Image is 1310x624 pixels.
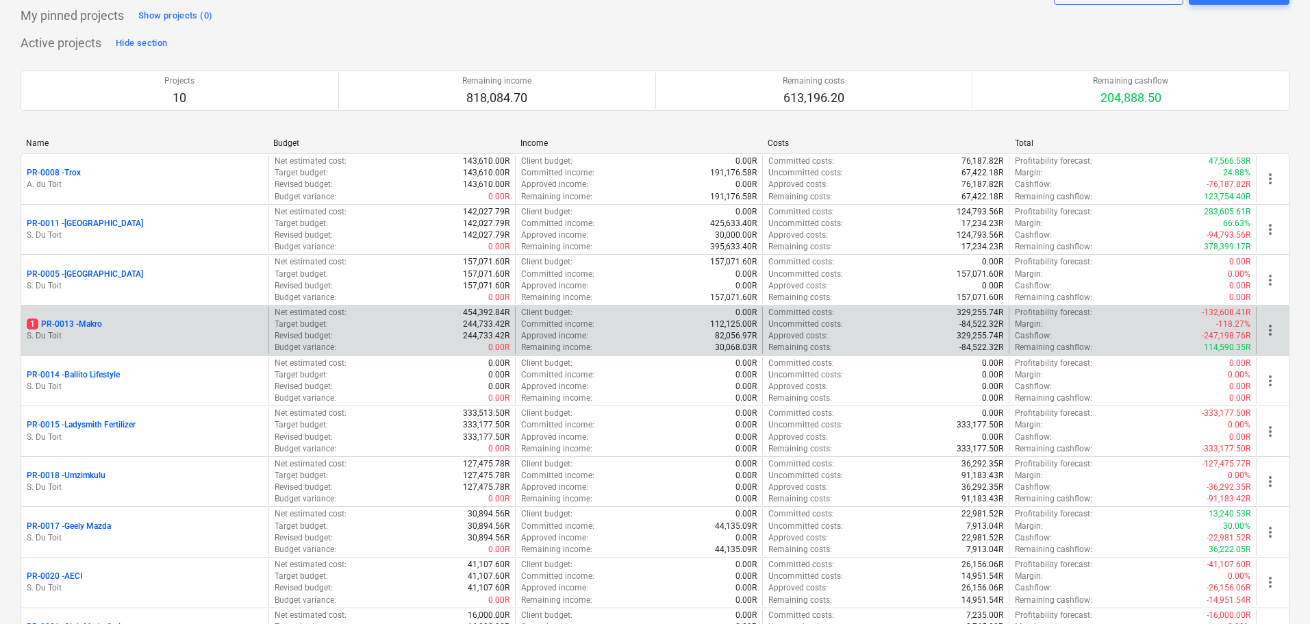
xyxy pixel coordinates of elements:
p: Budget variance : [275,443,336,455]
span: more_vert [1262,272,1278,288]
p: S. Du Toit [27,330,263,342]
p: Budget variance : [275,191,336,203]
p: 30,068.03R [715,342,757,353]
p: 124,793.56R [957,229,1003,241]
p: Approved costs : [768,381,828,392]
div: 1PR-0013 -MakroS. Du Toit [27,319,263,342]
div: PR-0020 -AECIS. Du Toit [27,571,263,594]
p: Approved costs : [768,280,828,292]
p: -333,177.50R [1202,443,1250,455]
p: Revised budget : [275,432,333,443]
p: Committed costs : [768,155,834,167]
p: 0.00R [488,443,509,455]
div: Show projects (0) [138,8,212,24]
p: 76,187.82R [961,179,1003,190]
p: Committed income : [521,269,594,280]
p: 0.00R [1229,280,1250,292]
p: 0.00R [735,419,757,431]
p: Uncommitted costs : [768,319,843,330]
p: 204,888.50 [1093,90,1168,106]
p: 454,392.84R [463,307,509,319]
p: -91,183.42R [1207,493,1250,505]
div: Costs [768,138,1004,148]
button: Show projects (0) [135,5,216,27]
p: 7,913.04R [966,521,1003,532]
p: A. du Toit [27,179,263,190]
p: Revised budget : [275,381,333,392]
p: 0.00R [735,432,757,443]
span: 1 [27,319,38,329]
p: Remaining cashflow : [1015,392,1092,404]
p: Net estimated cost : [275,256,347,268]
p: 0.00R [735,381,757,392]
p: Net estimated cost : [275,458,347,470]
p: Approved costs : [768,179,828,190]
p: Client budget : [521,256,572,268]
div: Name [26,138,262,148]
p: Uncommitted costs : [768,521,843,532]
p: Revised budget : [275,280,333,292]
p: 0.00R [735,206,757,218]
p: 82,056.97R [715,330,757,342]
p: Remaining cashflow : [1015,292,1092,303]
p: 91,183.43R [961,493,1003,505]
p: Budget variance : [275,342,336,353]
p: 30,894.56R [468,521,509,532]
p: 283,605.61R [1204,206,1250,218]
p: PR-0020 - AECI [27,571,82,582]
div: Income [520,138,757,148]
p: Remaining income : [521,443,592,455]
p: 66.63% [1223,218,1250,229]
p: 333,177.50R [463,419,509,431]
p: Remaining costs : [768,443,832,455]
p: Cashflow : [1015,330,1052,342]
p: Cashflow : [1015,432,1052,443]
p: 0.00R [735,458,757,470]
span: more_vert [1262,322,1278,338]
p: 112,125.00R [710,319,757,330]
p: Cashflow : [1015,381,1052,392]
p: 127,475.78R [463,458,509,470]
p: 0.00R [982,381,1003,392]
p: 244,733.42R [463,330,509,342]
p: Profitability forecast : [1015,256,1092,268]
p: PR-0014 - Ballito Lifestyle [27,369,120,381]
p: Profitability forecast : [1015,358,1092,369]
div: PR-0014 -Ballito LifestyleS. Du Toit [27,369,263,392]
p: 0.00R [488,358,509,369]
p: 17,234.23R [961,241,1003,253]
p: 0.00R [1229,381,1250,392]
p: 329,255.74R [957,307,1003,319]
p: Margin : [1015,369,1043,381]
p: Approved costs : [768,482,828,493]
p: 24.88% [1223,167,1250,179]
p: Committed income : [521,470,594,482]
p: Committed costs : [768,508,834,520]
p: Margin : [1015,269,1043,280]
p: Target budget : [275,470,328,482]
p: Cashflow : [1015,482,1052,493]
div: Budget [273,138,509,148]
p: Uncommitted costs : [768,269,843,280]
p: Remaining income : [521,342,592,353]
p: Committed costs : [768,358,834,369]
p: 157,071.60R [710,256,757,268]
div: PR-0015 -Ladysmith FertilizerS. Du Toit [27,419,263,442]
p: Cashflow : [1015,229,1052,241]
p: Margin : [1015,218,1043,229]
span: more_vert [1262,171,1278,187]
p: 10 [164,90,194,106]
p: Net estimated cost : [275,307,347,319]
p: 0.00R [982,408,1003,419]
p: 0.00R [735,493,757,505]
p: PR-0013 - Makro [27,319,102,330]
p: Approved income : [521,482,588,493]
p: 191,176.58R [710,191,757,203]
p: Committed costs : [768,256,834,268]
p: 157,071.60R [463,256,509,268]
p: 0.00R [735,408,757,419]
p: 0.00R [735,280,757,292]
p: Committed income : [521,167,594,179]
p: 157,071.60R [463,280,509,292]
p: Remaining costs [783,75,844,87]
